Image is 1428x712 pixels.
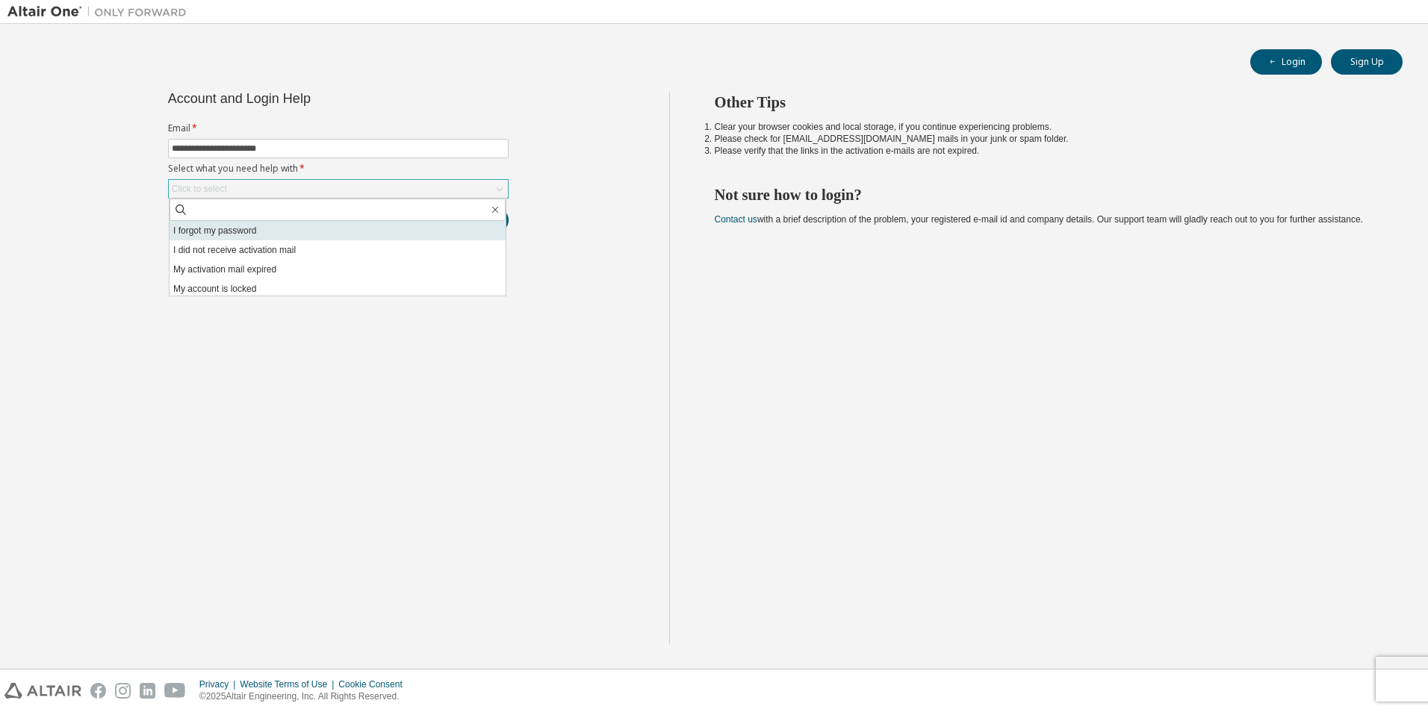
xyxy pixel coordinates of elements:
[715,121,1376,133] li: Clear your browser cookies and local storage, if you continue experiencing problems.
[715,214,1363,225] span: with a brief description of the problem, your registered e-mail id and company details. Our suppo...
[7,4,194,19] img: Altair One
[164,683,186,699] img: youtube.svg
[715,93,1376,112] h2: Other Tips
[90,683,106,699] img: facebook.svg
[715,214,757,225] a: Contact us
[715,185,1376,204] h2: Not sure how to login?
[4,683,81,699] img: altair_logo.svg
[169,180,508,198] div: Click to select
[172,183,227,195] div: Click to select
[168,93,441,104] div: Account and Login Help
[338,678,411,690] div: Cookie Consent
[1331,49,1403,75] button: Sign Up
[199,690,412,703] p: © 2025 Altair Engineering, Inc. All Rights Reserved.
[240,678,338,690] div: Website Terms of Use
[140,683,155,699] img: linkedin.svg
[1250,49,1322,75] button: Login
[199,678,240,690] div: Privacy
[115,683,131,699] img: instagram.svg
[168,163,509,175] label: Select what you need help with
[715,133,1376,145] li: Please check for [EMAIL_ADDRESS][DOMAIN_NAME] mails in your junk or spam folder.
[170,221,506,240] li: I forgot my password
[715,145,1376,157] li: Please verify that the links in the activation e-mails are not expired.
[168,122,509,134] label: Email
